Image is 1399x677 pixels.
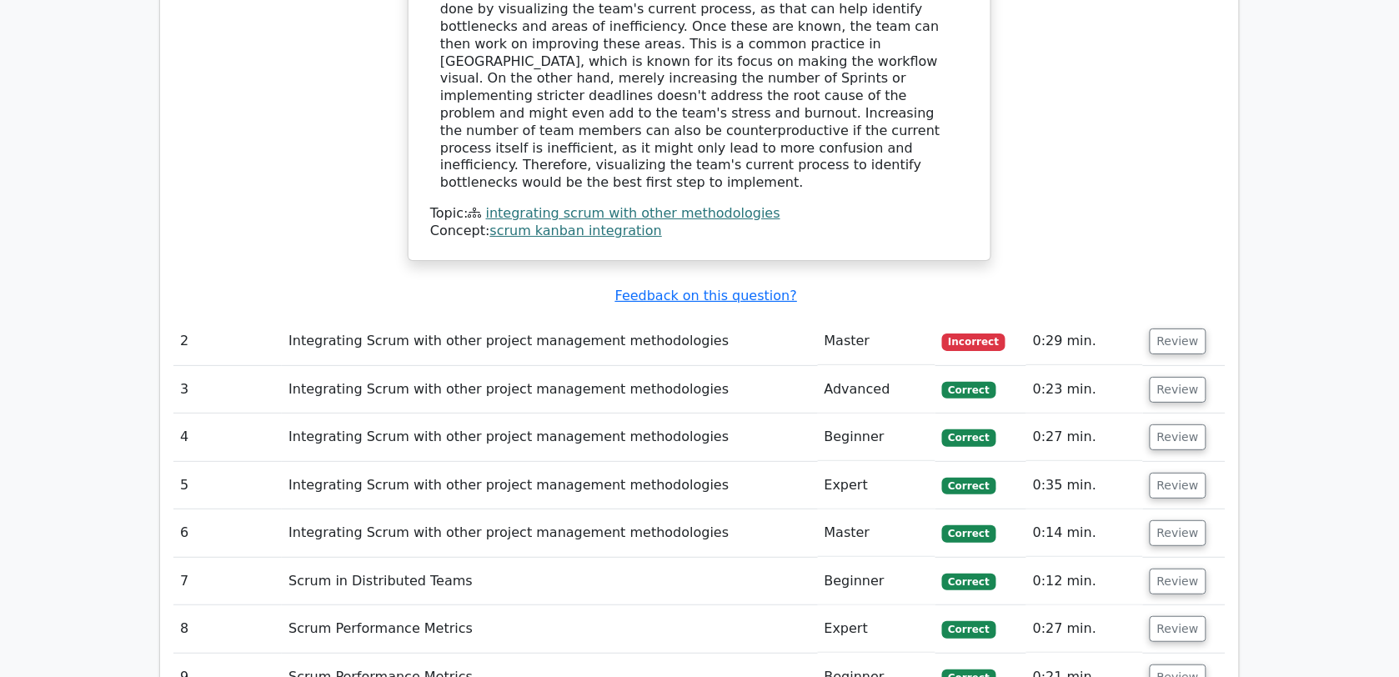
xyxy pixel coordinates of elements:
td: 0:27 min. [1026,605,1143,653]
td: Beginner [818,558,935,605]
td: Scrum Performance Metrics [282,605,818,653]
td: Master [818,509,935,557]
td: 2 [173,318,282,365]
div: Topic: [430,205,969,223]
td: Expert [818,462,935,509]
button: Review [1150,424,1206,450]
button: Review [1150,520,1206,546]
span: Correct [942,382,996,399]
span: Correct [942,429,996,446]
td: 0:27 min. [1026,414,1143,461]
span: Correct [942,478,996,494]
td: 0:35 min. [1026,462,1143,509]
button: Review [1150,328,1206,354]
td: Expert [818,605,935,653]
td: 5 [173,462,282,509]
div: Concept: [430,223,969,240]
a: Feedback on this question? [615,288,797,303]
td: Scrum in Distributed Teams [282,558,818,605]
td: Beginner [818,414,935,461]
button: Review [1150,616,1206,642]
td: 0:14 min. [1026,509,1143,557]
span: Incorrect [942,333,1006,350]
td: 0:23 min. [1026,366,1143,414]
td: Integrating Scrum with other project management methodologies [282,366,818,414]
td: 6 [173,509,282,557]
a: integrating scrum with other methodologies [486,205,780,221]
td: 4 [173,414,282,461]
button: Review [1150,473,1206,499]
td: 0:12 min. [1026,558,1143,605]
td: Advanced [818,366,935,414]
td: 0:29 min. [1026,318,1143,365]
td: 8 [173,605,282,653]
span: Correct [942,574,996,590]
td: Integrating Scrum with other project management methodologies [282,318,818,365]
td: Integrating Scrum with other project management methodologies [282,509,818,557]
td: Integrating Scrum with other project management methodologies [282,414,818,461]
button: Review [1150,569,1206,594]
td: 3 [173,366,282,414]
span: Correct [942,525,996,542]
td: 7 [173,558,282,605]
button: Review [1150,377,1206,403]
span: Correct [942,621,996,638]
a: scrum kanban integration [490,223,663,238]
td: Integrating Scrum with other project management methodologies [282,462,818,509]
td: Master [818,318,935,365]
